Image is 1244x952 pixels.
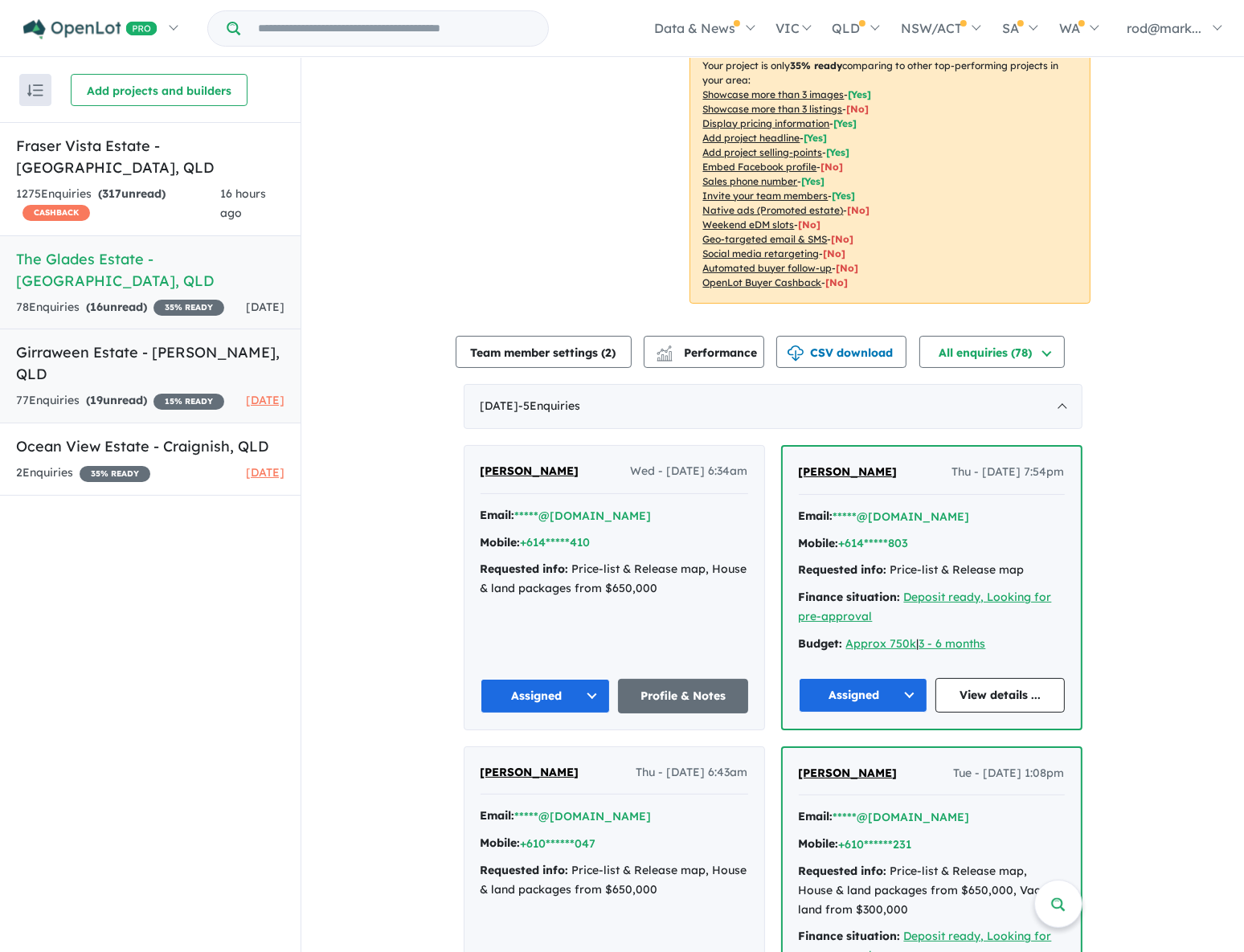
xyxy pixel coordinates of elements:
[657,351,673,362] img: bar-chart.svg
[703,88,845,100] u: Showcase more than 3 images
[16,185,220,223] div: 1275 Enquir ies
[1127,20,1201,36] span: rod@mark...
[16,341,284,385] h5: Girraween Estate - [PERSON_NAME] , QLD
[246,465,284,480] span: [DATE]
[456,336,632,368] button: Team member settings (2)
[644,336,764,368] button: Performance
[919,336,1065,368] button: All enquiries (78)
[16,135,284,178] h5: Fraser Vista Estate - [GEOGRAPHIC_DATA] , QLD
[833,190,856,202] span: [ Yes ]
[799,509,833,523] strong: Email:
[636,763,748,782] span: Thu - [DATE] 6:43am
[481,508,515,522] strong: Email:
[102,186,121,201] span: 317
[703,103,843,115] u: Showcase more than 3 listings
[703,233,828,245] u: Geo-targeted email & SMS
[90,300,103,314] span: 16
[799,862,1065,919] div: Price-list & Release map, House & land packages from $650,000, Vacant land from $300,000
[16,464,150,483] div: 2 Enquir ies
[27,84,43,96] img: sort.svg
[919,636,986,651] a: 3 - 6 months
[799,864,887,878] strong: Requested info:
[80,466,150,482] span: 35 % READY
[791,59,843,72] b: 35 % ready
[703,132,800,144] u: Add project headline
[16,298,224,317] div: 78 Enquir ies
[86,393,147,407] strong: ( unread)
[799,590,1052,623] a: Deposit ready, Looking for pre-approval
[799,809,833,823] strong: Email:
[23,205,90,221] span: CASHBACK
[799,561,1065,580] div: Price-list & Release map
[821,161,844,173] span: [ No ]
[153,394,224,410] span: 15 % READY
[849,88,872,100] span: [ Yes ]
[799,678,928,713] button: Assigned
[481,535,521,550] strong: Mobile:
[799,764,898,783] a: [PERSON_NAME]
[837,262,859,274] span: [No]
[799,636,843,651] strong: Budget:
[834,117,857,129] span: [ Yes ]
[86,300,147,314] strong: ( unread)
[703,276,822,288] u: OpenLot Buyer Cashback
[481,808,515,823] strong: Email:
[606,345,612,360] span: 2
[846,636,917,651] a: Approx 750k
[847,103,870,115] span: [ No ]
[220,186,266,220] span: 16 hours ago
[799,464,898,479] span: [PERSON_NAME]
[799,562,887,577] strong: Requested info:
[481,464,579,478] span: [PERSON_NAME]
[16,248,284,292] h5: The Glades Estate - [GEOGRAPHIC_DATA] , QLD
[243,11,545,46] input: Try estate name, suburb, builder or developer
[799,590,901,604] strong: Finance situation:
[16,391,224,411] div: 77 Enquir ies
[827,146,850,158] span: [ Yes ]
[826,276,849,288] span: [No]
[952,463,1065,482] span: Thu - [DATE] 7:54pm
[703,117,830,129] u: Display pricing information
[848,204,870,216] span: [No]
[703,190,829,202] u: Invite your team members
[618,679,748,713] a: Profile & Notes
[90,393,103,407] span: 19
[799,219,821,231] span: [No]
[519,398,581,413] span: - 5 Enquir ies
[246,393,284,407] span: [DATE]
[799,635,1065,654] div: |
[481,679,611,713] button: Assigned
[631,462,748,481] span: Wed - [DATE] 6:34am
[832,233,854,245] span: [No]
[703,175,798,187] u: Sales phone number
[481,562,569,576] strong: Requested info:
[799,463,898,482] a: [PERSON_NAME]
[23,19,158,39] img: Openlot PRO Logo White
[481,861,748,900] div: Price-list & Release map, House & land packages from $650,000
[703,161,817,173] u: Embed Facebook profile
[935,678,1065,713] a: View details ...
[246,300,284,314] span: [DATE]
[481,763,579,782] a: [PERSON_NAME]
[464,384,1082,429] div: [DATE]
[799,836,839,851] strong: Mobile:
[657,345,671,354] img: line-chart.svg
[98,186,166,201] strong: ( unread)
[71,74,248,106] button: Add projects and builders
[16,435,284,457] h5: Ocean View Estate - Craignish , QLD
[703,247,820,259] u: Social media retargeting
[481,863,569,877] strong: Requested info:
[153,300,224,316] span: 35 % READY
[481,836,521,850] strong: Mobile:
[703,219,795,231] u: Weekend eDM slots
[804,132,828,144] span: [ Yes ]
[788,345,804,362] img: download icon
[799,766,898,780] span: [PERSON_NAME]
[481,560,748,599] div: Price-list & Release map, House & land packages from $650,000
[799,929,901,943] strong: Finance situation:
[824,247,846,259] span: [No]
[802,175,825,187] span: [ Yes ]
